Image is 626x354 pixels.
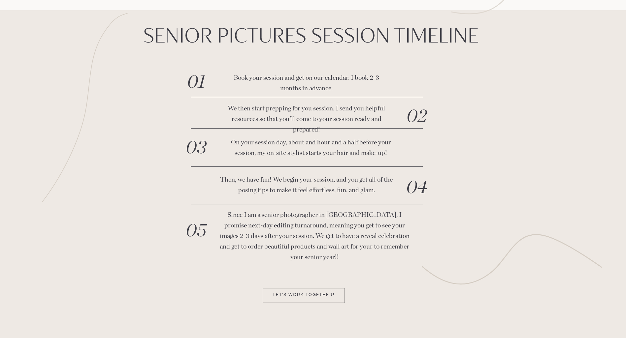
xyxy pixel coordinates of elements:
a: Let's Work together! [264,293,344,298]
p: On your session day, about and hour and a half before your session, my on-site stylist starts you... [227,137,395,167]
p: Book your session and get on our calendar. I book 2-3 months in advance. [225,73,388,95]
p: Since I am a senior photographer in [GEOGRAPHIC_DATA], I promise next-day editing turnaround, mea... [216,210,413,255]
p: Then, we have fun! We begin your session, and you get all of the posing tips to make it feel effo... [215,174,398,198]
h3: 04 [398,174,436,197]
h3: 02 [398,103,436,126]
h2: SEnior Pictures Session Timeline [137,24,485,57]
h3: 05 [177,218,215,241]
p: We then start prepping for you session. I send you helpful resources so that you'll come to your ... [218,103,395,137]
h3: 03 [177,134,215,158]
h3: 01 [177,69,215,92]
